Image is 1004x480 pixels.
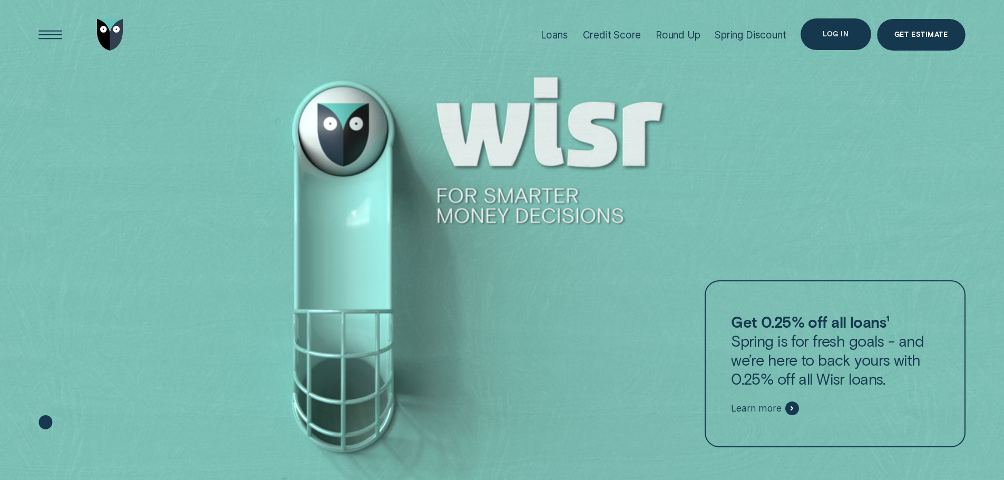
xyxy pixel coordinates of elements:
div: Credit Score [583,29,641,41]
span: Learn more [731,403,781,414]
img: Wisr [97,19,123,51]
a: Get 0.25% off all loans¹Spring is for fresh goals - and we’re here to back yours with 0.25% off a... [705,280,965,448]
button: Open Menu [35,19,66,51]
div: Round Up [656,29,700,41]
a: Get Estimate [877,19,966,51]
button: Log in [801,18,871,50]
p: Spring is for fresh goals - and we’re here to back yours with 0.25% off all Wisr loans. [731,312,939,388]
div: Log in [823,31,849,37]
div: Spring Discount [715,29,786,41]
strong: Get 0.25% off all loans¹ [731,312,889,331]
div: Loans [541,29,568,41]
